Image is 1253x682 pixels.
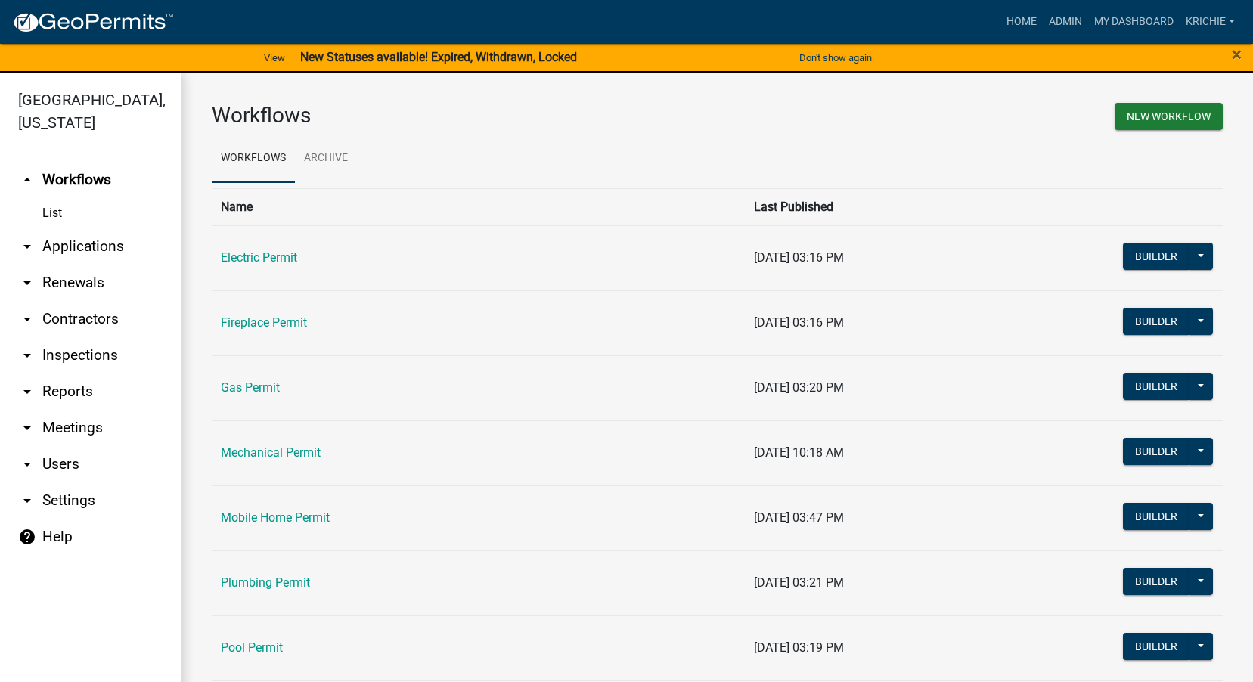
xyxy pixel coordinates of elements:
[18,491,36,510] i: arrow_drop_down
[221,510,330,525] a: Mobile Home Permit
[295,135,357,183] a: Archive
[221,445,321,460] a: Mechanical Permit
[221,250,297,265] a: Electric Permit
[1123,568,1189,595] button: Builder
[221,575,310,590] a: Plumbing Permit
[1043,8,1088,36] a: Admin
[754,445,844,460] span: [DATE] 10:18 AM
[18,455,36,473] i: arrow_drop_down
[754,640,844,655] span: [DATE] 03:19 PM
[1115,103,1223,130] button: New Workflow
[18,274,36,292] i: arrow_drop_down
[754,575,844,590] span: [DATE] 03:21 PM
[1232,44,1242,65] span: ×
[212,103,706,129] h3: Workflows
[18,528,36,546] i: help
[745,188,982,225] th: Last Published
[221,315,307,330] a: Fireplace Permit
[212,135,295,183] a: Workflows
[1123,243,1189,270] button: Builder
[793,45,878,70] button: Don't show again
[1123,438,1189,465] button: Builder
[1000,8,1043,36] a: Home
[18,383,36,401] i: arrow_drop_down
[754,315,844,330] span: [DATE] 03:16 PM
[18,346,36,364] i: arrow_drop_down
[1123,373,1189,400] button: Builder
[1232,45,1242,64] button: Close
[1088,8,1180,36] a: My Dashboard
[1123,633,1189,660] button: Builder
[221,640,283,655] a: Pool Permit
[18,419,36,437] i: arrow_drop_down
[300,50,577,64] strong: New Statuses available! Expired, Withdrawn, Locked
[18,310,36,328] i: arrow_drop_down
[1180,8,1241,36] a: krichie
[1123,308,1189,335] button: Builder
[18,237,36,256] i: arrow_drop_down
[1123,503,1189,530] button: Builder
[258,45,291,70] a: View
[754,510,844,525] span: [DATE] 03:47 PM
[754,380,844,395] span: [DATE] 03:20 PM
[221,380,280,395] a: Gas Permit
[754,250,844,265] span: [DATE] 03:16 PM
[212,188,745,225] th: Name
[18,171,36,189] i: arrow_drop_up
